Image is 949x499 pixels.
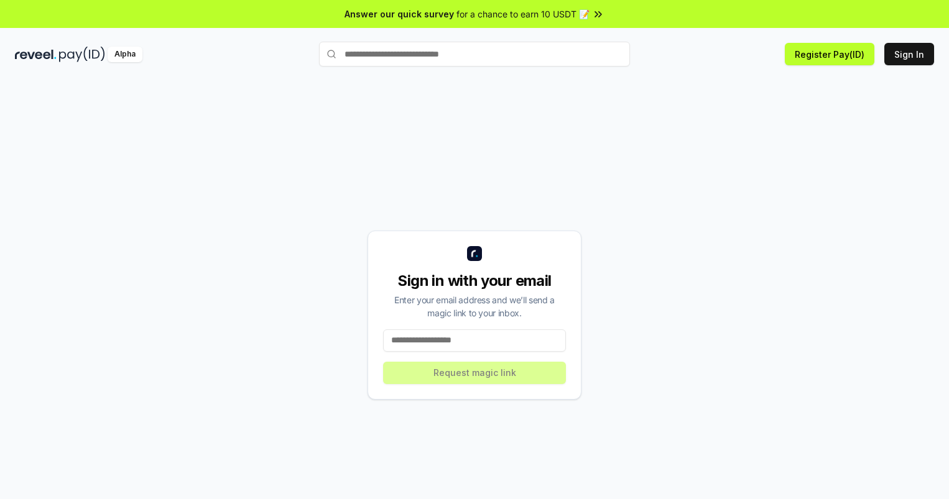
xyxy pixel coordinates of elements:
div: Enter your email address and we’ll send a magic link to your inbox. [383,293,566,319]
img: pay_id [59,47,105,62]
button: Sign In [884,43,934,65]
div: Sign in with your email [383,271,566,291]
span: for a chance to earn 10 USDT 📝 [456,7,590,21]
img: logo_small [467,246,482,261]
div: Alpha [108,47,142,62]
span: Answer our quick survey [345,7,454,21]
img: reveel_dark [15,47,57,62]
button: Register Pay(ID) [785,43,874,65]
